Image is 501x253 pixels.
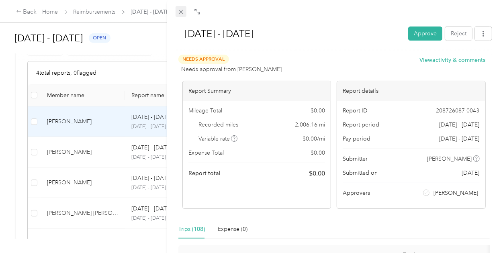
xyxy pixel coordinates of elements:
span: Report total [188,169,221,178]
span: $ 0.00 [311,106,325,115]
span: Needs approval from [PERSON_NAME] [181,65,282,73]
span: Expense Total [188,149,224,157]
span: Recorded miles [198,120,238,129]
span: Submitted on [343,169,378,177]
span: 208726087-0043 [436,106,480,115]
button: Reject [445,27,472,41]
span: $ 0.00 / mi [303,135,325,143]
span: Report period [343,120,379,129]
div: Report details [337,81,485,101]
span: [DATE] - [DATE] [440,120,480,129]
span: Submitter [343,155,368,163]
div: Expense (0) [218,225,247,234]
div: Report Summary [183,81,331,101]
span: [DATE] - [DATE] [440,135,480,143]
span: Report ID [343,106,368,115]
span: $ 0.00 [311,149,325,157]
span: Mileage Total [188,106,222,115]
button: Approve [408,27,442,41]
span: $ 0.00 [309,169,325,178]
button: Viewactivity & comments [420,56,486,64]
span: [PERSON_NAME] [427,155,472,163]
span: Approvers [343,189,370,197]
span: Needs Approval [178,55,229,64]
span: [PERSON_NAME] [434,189,478,197]
span: 2,006.16 mi [295,120,325,129]
span: Variable rate [198,135,238,143]
div: Trips (108) [178,225,205,234]
span: Pay period [343,135,370,143]
span: [DATE] [462,169,480,177]
iframe: Everlance-gr Chat Button Frame [456,208,501,253]
h1: Aug 1 - 31, 2025 [176,24,403,43]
